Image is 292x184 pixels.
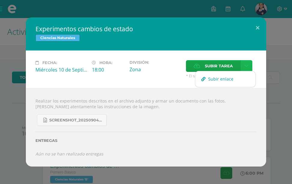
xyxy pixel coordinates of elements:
[208,76,233,82] span: Subir enlace
[99,60,112,65] span: Hora:
[35,25,257,33] h2: Experimentos cambios de estado
[35,138,257,143] label: Entregas
[35,66,87,73] div: Miércoles 10 de Septiembre
[186,73,257,78] span: * El tamaño máximo permitido es 50 MB
[42,60,57,65] span: Fecha:
[129,66,181,73] div: Zona
[35,34,80,41] span: Ciencias Naturales
[92,66,125,73] div: 18:00
[129,60,181,65] label: División:
[249,17,266,38] button: Close (Esc)
[35,151,103,157] i: Aún no se han realizado entregas
[49,118,103,123] span: Screenshot_20250904_132635_OneDrive.jpg
[205,60,233,72] span: Subir tarea
[26,88,266,166] div: Realizar los experimentos descritos en el archivo adjunto y armar un documento con las fotos. [PE...
[37,114,107,126] a: Screenshot_20250904_132635_OneDrive.jpg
